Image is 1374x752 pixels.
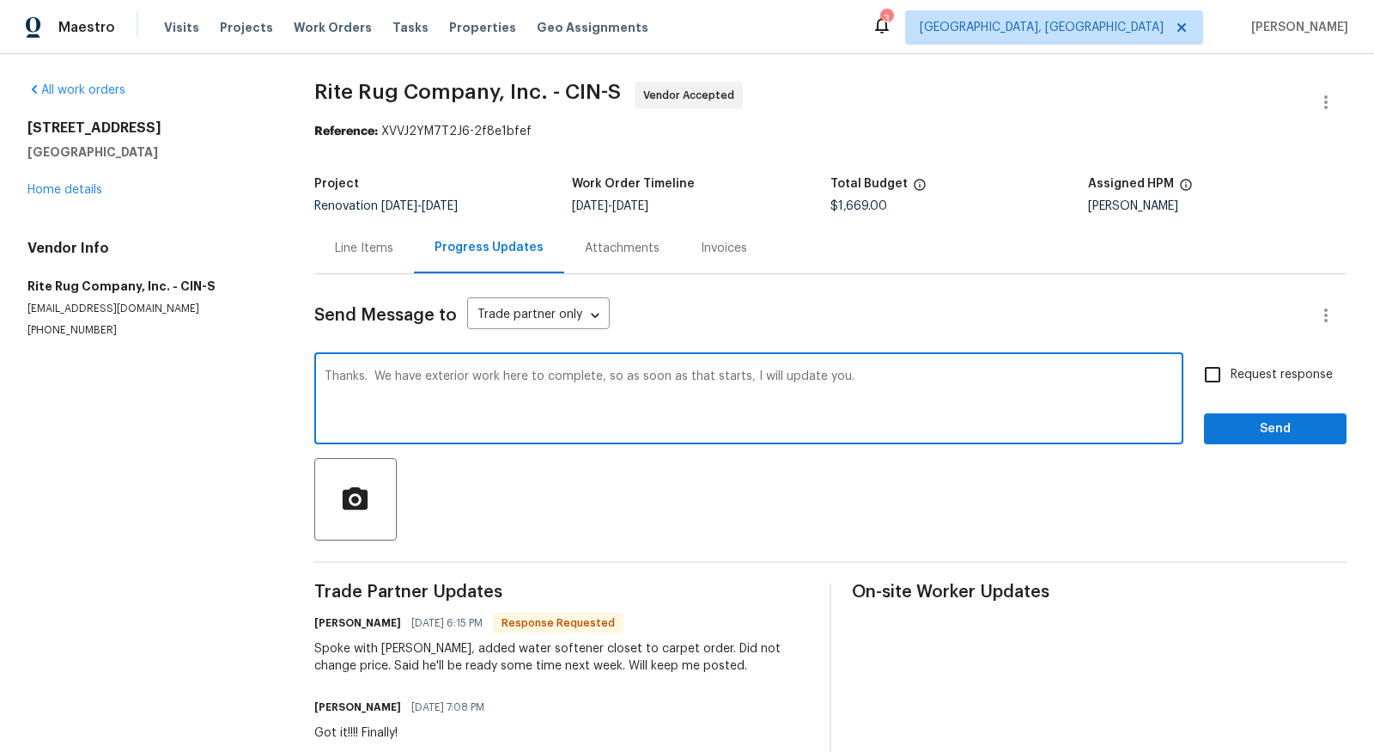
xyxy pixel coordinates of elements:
[467,302,610,330] div: Trade partner only
[1244,19,1348,36] span: [PERSON_NAME]
[314,699,401,716] h6: [PERSON_NAME]
[435,239,544,256] div: Progress Updates
[643,87,741,104] span: Vendor Accepted
[1218,419,1333,440] span: Send
[1179,178,1193,200] span: The hpm assigned to this work order.
[335,240,393,257] div: Line Items
[572,200,648,212] span: -
[1088,200,1347,212] div: [PERSON_NAME]
[449,19,516,36] span: Properties
[314,584,809,601] span: Trade Partner Updates
[830,178,908,190] h5: Total Budget
[58,19,115,36] span: Maestro
[852,584,1347,601] span: On-site Worker Updates
[1204,413,1347,445] button: Send
[27,119,273,137] h2: [STREET_ADDRESS]
[701,240,747,257] div: Invoices
[422,200,458,212] span: [DATE]
[314,724,495,742] div: Got it!!!! Finally!
[585,240,660,257] div: Attachments
[27,84,125,96] a: All work orders
[314,123,1347,140] div: XVVJ2YM7T2J6-2f8e1bfef
[27,184,102,196] a: Home details
[27,302,273,316] p: [EMAIL_ADDRESS][DOMAIN_NAME]
[220,19,273,36] span: Projects
[381,200,417,212] span: [DATE]
[314,640,809,675] div: Spoke with [PERSON_NAME], added water softener closet to carpet order. Did not change price. Said...
[495,614,622,632] span: Response Requested
[1088,178,1174,190] h5: Assigned HPM
[537,19,648,36] span: Geo Assignments
[27,323,273,338] p: [PHONE_NUMBER]
[27,278,273,295] h5: Rite Rug Company, Inc. - CIN-S
[411,614,483,632] span: [DATE] 6:15 PM
[830,200,887,212] span: $1,669.00
[314,200,458,212] span: Renovation
[325,370,1174,431] textarea: Thanks. We have exterior work here to complete, so as soon as that starts, I will update you.
[314,178,359,190] h5: Project
[920,19,1164,36] span: [GEOGRAPHIC_DATA], [GEOGRAPHIC_DATA]
[27,144,273,161] h5: [GEOGRAPHIC_DATA]
[314,125,378,138] b: Reference:
[913,178,927,200] span: The total cost of line items that have been proposed by Opendoor. This sum includes line items th...
[880,10,892,28] div: 3
[27,240,273,257] h4: Vendor Info
[314,307,457,324] span: Send Message to
[1231,366,1333,384] span: Request response
[314,82,621,102] span: Rite Rug Company, Inc. - CIN-S
[314,614,401,632] h6: [PERSON_NAME]
[411,699,484,716] span: [DATE] 7:08 PM
[572,178,695,190] h5: Work Order Timeline
[572,200,608,212] span: [DATE]
[612,200,648,212] span: [DATE]
[392,21,429,34] span: Tasks
[294,19,372,36] span: Work Orders
[381,200,458,212] span: -
[164,19,199,36] span: Visits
